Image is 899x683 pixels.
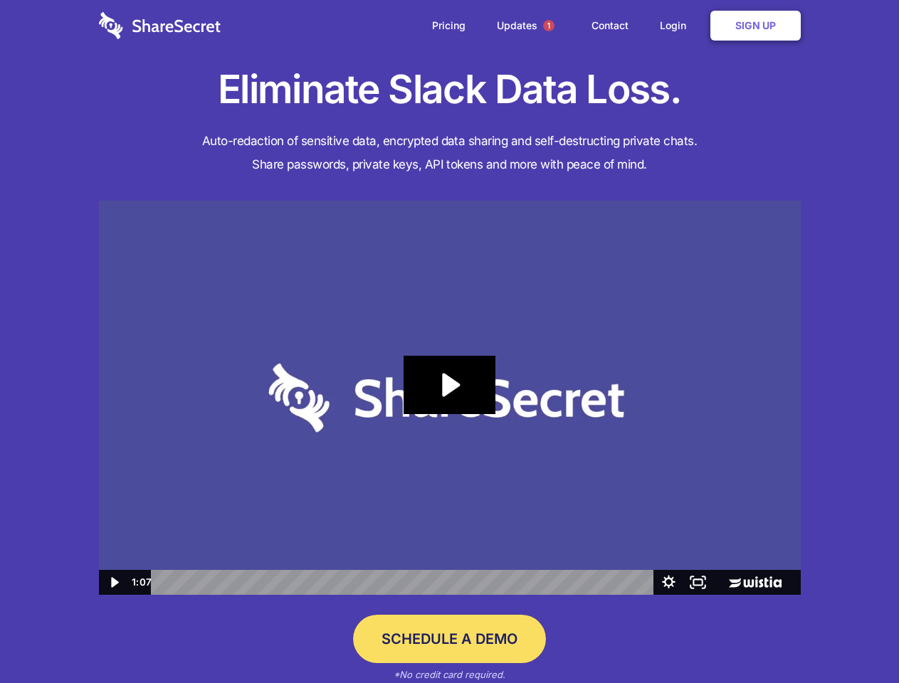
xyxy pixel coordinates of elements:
button: Play Video [99,570,128,595]
a: Login [646,4,708,48]
img: logo-wordmark-white-trans-d4663122ce5f474addd5e946df7df03e33cb6a1c49d2221995e7729f52c070b2.svg [99,12,221,39]
h4: Auto-redaction of sensitive data, encrypted data sharing and self-destructing private chats. Shar... [99,129,801,176]
img: Sharesecret [99,201,801,595]
h1: Eliminate Slack Data Loss. [99,64,801,115]
a: Contact [577,4,643,48]
a: Pricing [418,4,480,48]
iframe: Drift Widget Chat Controller [828,612,882,666]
